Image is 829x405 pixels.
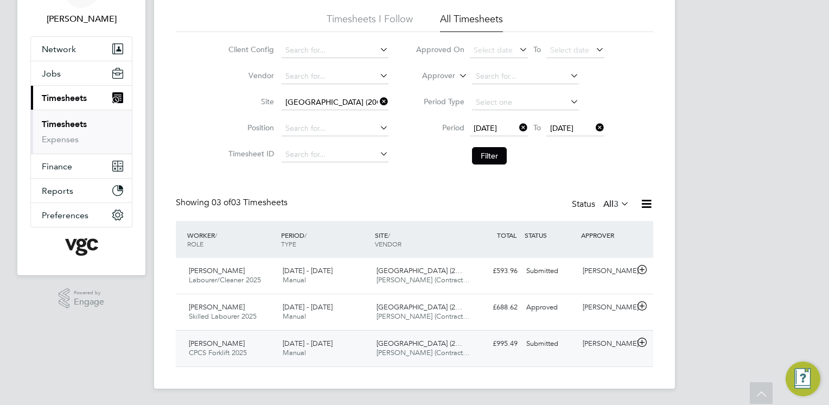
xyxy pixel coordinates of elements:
label: Client Config [225,45,274,54]
span: 3 [614,199,618,210]
span: VENDOR [375,239,401,248]
button: Jobs [31,61,132,85]
a: Timesheets [42,119,87,129]
button: Engage Resource Center [786,362,820,396]
div: STATUS [522,225,578,245]
span: Manual [283,275,306,284]
label: Approved On [416,45,464,54]
span: Finance [42,161,72,172]
label: Vendor [225,71,274,80]
span: Select date [550,45,589,55]
label: Timesheet ID [225,149,274,159]
li: Timesheets I Follow [327,12,413,32]
div: Approved [522,299,578,317]
div: Submitted [522,262,578,280]
span: Reports [42,186,73,196]
span: Manual [283,348,306,357]
span: [PERSON_NAME] (Contract… [377,275,470,284]
span: To [530,42,544,56]
div: [PERSON_NAME] [578,262,635,280]
span: [PERSON_NAME] (Contract… [377,348,470,357]
span: [DATE] [474,123,497,133]
span: [PERSON_NAME] [189,302,245,312]
div: Status [572,197,632,212]
span: CPCS Forklift 2025 [189,348,247,357]
span: ROLE [187,239,203,248]
span: TOTAL [497,231,516,239]
label: Site [225,97,274,106]
label: Position [225,123,274,132]
div: £688.62 [465,299,522,317]
button: Timesheets [31,86,132,110]
span: Preferences [42,210,88,220]
span: To [530,121,544,135]
span: TYPE [281,239,296,248]
input: Search for... [472,69,579,84]
a: Expenses [42,134,79,144]
span: Timesheets [42,93,87,103]
div: £593.96 [465,262,522,280]
span: / [215,231,217,239]
div: PERIOD [278,225,372,254]
button: Reports [31,179,132,202]
span: Select date [474,45,513,55]
span: [PERSON_NAME] [189,339,245,348]
button: Preferences [31,203,132,227]
input: Search for... [282,121,388,136]
div: Submitted [522,335,578,353]
span: Jobs [42,68,61,79]
div: Showing [176,197,290,208]
div: Timesheets [31,110,132,154]
label: Period [416,123,464,132]
input: Search for... [282,147,388,162]
span: Connor Campbell [30,12,132,26]
a: Go to home page [30,238,132,256]
div: WORKER [184,225,278,254]
label: Approver [406,71,455,81]
img: vgcgroup-logo-retina.png [65,238,98,256]
span: [DATE] - [DATE] [283,339,333,348]
div: SITE [372,225,466,254]
input: Select one [472,95,579,110]
input: Search for... [282,43,388,58]
div: APPROVER [578,225,635,245]
label: Period Type [416,97,464,106]
span: 03 Timesheets [212,197,288,208]
span: [DATE] - [DATE] [283,266,333,275]
button: Network [31,37,132,61]
div: [PERSON_NAME] [578,299,635,317]
label: All [603,199,629,210]
span: [DATE] [550,123,573,133]
span: Labourer/Cleaner 2025 [189,275,261,284]
span: Engage [74,298,104,307]
span: Manual [283,312,306,321]
button: Finance [31,154,132,178]
span: [GEOGRAPHIC_DATA] (2… [377,302,462,312]
span: [PERSON_NAME] (Contract… [377,312,470,321]
span: [PERSON_NAME] [189,266,245,275]
a: Powered byEngage [59,288,105,309]
div: [PERSON_NAME] [578,335,635,353]
input: Search for... [282,69,388,84]
span: Skilled Labourer 2025 [189,312,257,321]
span: Powered by [74,288,104,298]
span: / [304,231,307,239]
span: [DATE] - [DATE] [283,302,333,312]
div: £995.49 [465,335,522,353]
span: [GEOGRAPHIC_DATA] (2… [377,339,462,348]
span: 03 of [212,197,231,208]
span: [GEOGRAPHIC_DATA] (2… [377,266,462,275]
li: All Timesheets [440,12,503,32]
button: Filter [472,147,507,164]
span: Network [42,44,76,54]
input: Search for... [282,95,388,110]
span: / [388,231,390,239]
